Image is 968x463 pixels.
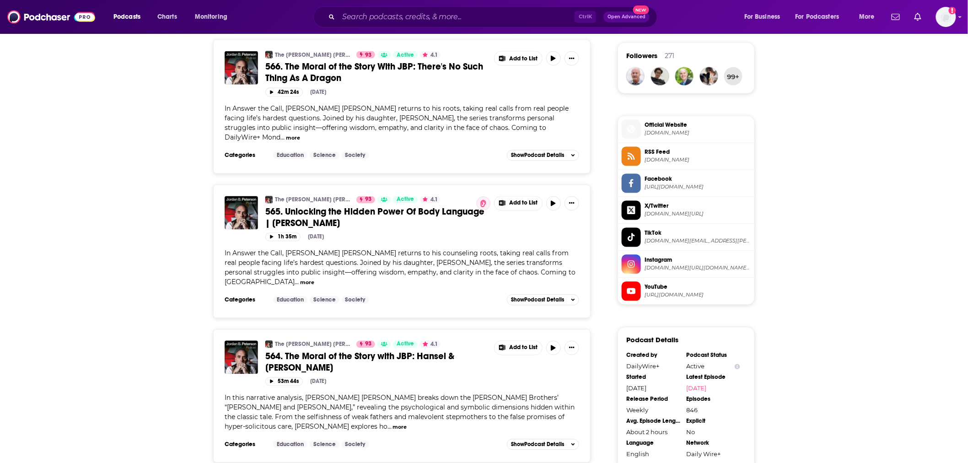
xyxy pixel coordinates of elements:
[645,265,751,272] span: instagram.com/jordan.b.peterson
[622,255,751,274] a: Instagram[DOMAIN_NAME][URL][DOMAIN_NAME][PERSON_NAME]
[265,206,488,229] a: 565. Unlocking the Hidden Power Of Body Language | [PERSON_NAME]
[420,196,441,204] button: 4.1
[365,51,371,60] span: 93
[565,341,579,355] button: Show More Button
[387,423,392,431] span: ...
[565,51,579,66] button: Show More Button
[626,451,680,458] div: English
[507,150,579,161] button: ShowPodcast Details
[645,292,751,299] span: https://www.youtube.com/@JordanBPeterson
[686,440,740,447] div: Network
[265,196,273,204] img: The Jordan B. Peterson Podcast
[308,234,324,240] div: [DATE]
[265,341,273,348] img: The Jordan B. Peterson Podcast
[665,52,674,60] div: 271
[686,396,740,403] div: Episodes
[157,11,177,23] span: Charts
[724,67,742,86] button: 99+
[622,201,751,220] a: X/Twitter[DOMAIN_NAME][URL]
[645,229,751,237] span: TikTok
[936,7,956,27] button: Show profile menu
[509,345,538,351] span: Add to List
[225,296,266,304] h3: Categories
[790,10,853,24] button: open menu
[888,9,903,25] a: Show notifications dropdown
[7,8,95,26] a: Podchaser - Follow, Share and Rate Podcasts
[603,11,650,22] button: Open AdvancedNew
[509,55,538,62] span: Add to List
[265,233,301,242] button: 1h 35m
[295,278,299,286] span: ...
[300,279,314,287] button: more
[686,385,740,392] a: [DATE]
[626,51,657,60] span: Followers
[622,282,751,301] a: YouTube[URL][DOMAIN_NAME]
[397,195,414,205] span: Active
[265,51,273,59] img: The Jordan B. Peterson Podcast
[356,196,375,204] a: 93
[622,147,751,166] a: RSS Feed[DOMAIN_NAME]
[686,407,740,414] div: 846
[310,152,339,159] a: Science
[322,6,666,27] div: Search podcasts, credits, & more...
[225,441,266,448] h3: Categories
[645,121,751,129] span: Official Website
[645,211,751,218] span: twitter.com/jordanbpeterson
[735,363,740,370] button: Show Info
[686,429,740,436] div: No
[265,351,488,374] a: 564. The Moral of the Story with JBP: Hansel & [PERSON_NAME]
[342,296,369,304] a: Society
[265,351,454,374] span: 564. The Moral of the Story with JBP: Hansel & [PERSON_NAME]
[738,10,792,24] button: open menu
[225,341,258,374] img: 564. The Moral of the Story with JBP: Hansel & Gretel
[420,51,441,59] button: 4.1
[645,256,751,264] span: Instagram
[626,336,678,345] h3: Podcast Details
[626,429,680,436] div: About 2 hours
[195,11,227,23] span: Monitoring
[397,340,414,349] span: Active
[645,175,751,183] span: Facebook
[507,439,579,450] button: ShowPodcast Details
[275,51,350,59] a: The [PERSON_NAME] [PERSON_NAME] Podcast
[622,174,751,193] a: Facebook[URL][DOMAIN_NAME]
[310,441,339,448] a: Science
[675,67,694,86] img: PodcastEngineer
[356,341,375,348] a: 93
[356,51,375,59] a: 93
[626,407,680,414] div: Weekly
[626,374,680,381] div: Started
[275,196,350,204] a: The [PERSON_NAME] [PERSON_NAME] Podcast
[626,396,680,403] div: Release Period
[265,61,483,84] span: 566. The Moral of the Story With JBP: There's No Such Thing As A Dragon
[608,15,645,19] span: Open Advanced
[700,67,718,86] img: JohnnyWoodard
[651,67,669,86] a: kenta
[936,7,956,27] span: Logged in as hmill
[626,67,645,86] img: Geoff.Wenker
[225,105,569,142] span: In Answer the Call, [PERSON_NAME] [PERSON_NAME] returns to his roots, taking real calls from real...
[225,249,575,286] span: In Answer the Call, [PERSON_NAME] [PERSON_NAME] returns to his counseling roots, taking real call...
[393,196,418,204] a: Active
[225,394,575,431] span: In this narrative analysis, [PERSON_NAME] [PERSON_NAME] breaks down the [PERSON_NAME] Brothers’ “...
[265,206,484,229] span: 565. Unlocking the Hidden Power Of Body Language | [PERSON_NAME]
[225,196,258,230] img: 565. Unlocking the Hidden Power Of Body Language | Vanessa Van Edwards
[342,441,369,448] a: Society
[686,363,740,370] div: Active
[495,52,542,65] button: Show More Button
[265,88,303,97] button: 42m 24s
[420,341,441,348] button: 4.1
[645,148,751,156] span: RSS Feed
[393,51,418,59] a: Active
[365,340,371,349] span: 93
[511,441,564,448] span: Show Podcast Details
[393,424,407,431] button: more
[565,196,579,211] button: Show More Button
[744,11,780,23] span: For Business
[686,374,740,381] div: Latest Episode
[495,341,542,355] button: Show More Button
